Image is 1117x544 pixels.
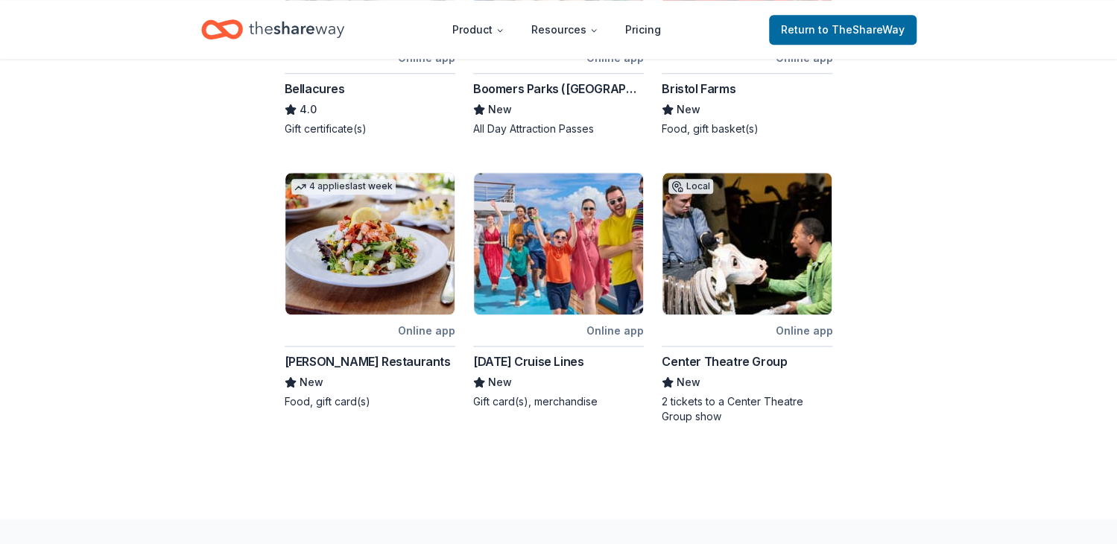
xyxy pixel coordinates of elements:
[398,321,455,340] div: Online app
[473,121,644,136] div: All Day Attraction Passes
[300,101,317,118] span: 4.0
[285,121,455,136] div: Gift certificate(s)
[662,172,832,424] a: Image for Center Theatre GroupLocalOnline appCenter Theatre GroupNew2 tickets to a Center Theatre...
[488,101,512,118] span: New
[285,394,455,409] div: Food, gift card(s)
[300,373,323,391] span: New
[586,321,644,340] div: Online app
[473,80,644,98] div: Boomers Parks ([GEOGRAPHIC_DATA])
[662,394,832,424] div: 2 tickets to a Center Theatre Group show
[677,373,700,391] span: New
[473,172,644,409] a: Image for Carnival Cruise LinesOnline app[DATE] Cruise LinesNewGift card(s), merchandise
[285,172,455,409] a: Image for Cameron Mitchell Restaurants4 applieslast weekOnline app[PERSON_NAME] RestaurantsNewFoo...
[662,121,832,136] div: Food, gift basket(s)
[662,80,735,98] div: Bristol Farms
[285,352,451,370] div: [PERSON_NAME] Restaurants
[613,15,673,45] a: Pricing
[662,352,787,370] div: Center Theatre Group
[662,173,832,314] img: Image for Center Theatre Group
[440,12,673,47] nav: Main
[668,179,713,194] div: Local
[473,352,583,370] div: [DATE] Cruise Lines
[201,12,344,47] a: Home
[291,179,396,194] div: 4 applies last week
[473,394,644,409] div: Gift card(s), merchandise
[769,15,917,45] a: Returnto TheShareWay
[488,373,512,391] span: New
[775,321,832,340] div: Online app
[474,173,643,314] img: Image for Carnival Cruise Lines
[440,15,516,45] button: Product
[285,80,345,98] div: Bellacures
[677,101,700,118] span: New
[781,21,905,39] span: Return
[519,15,610,45] button: Resources
[285,173,455,314] img: Image for Cameron Mitchell Restaurants
[818,23,905,36] span: to TheShareWay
